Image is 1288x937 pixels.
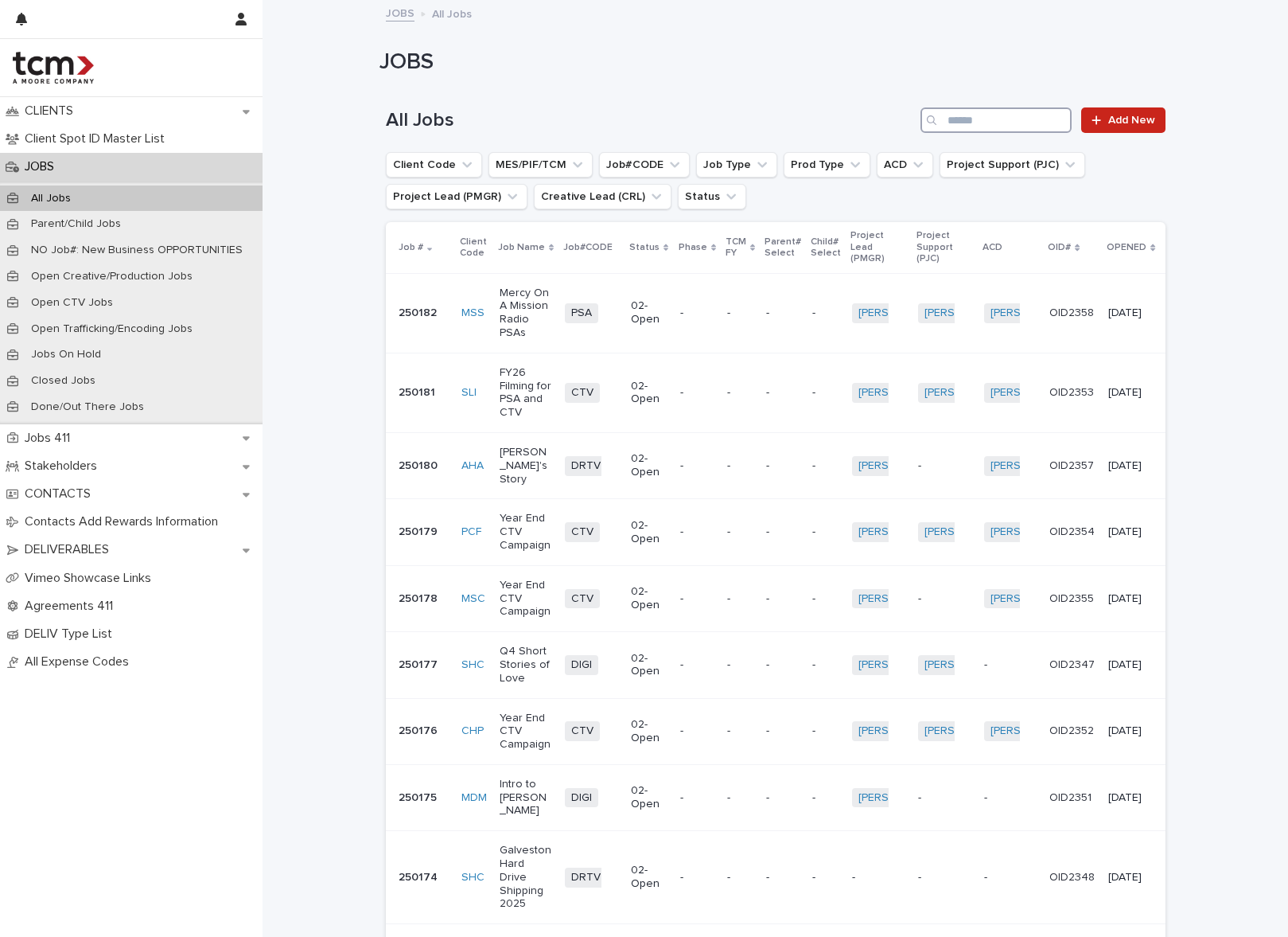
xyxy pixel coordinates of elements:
p: Done/Out There Jobs [18,400,157,414]
span: DRTV [565,868,607,888]
button: Job#CODE [599,152,690,178]
p: All Jobs [18,192,84,205]
p: - [984,791,1037,805]
p: [DATE] [1108,386,1154,400]
button: Creative Lead (CRL) [534,184,671,209]
p: 02-Open [631,585,667,612]
a: [PERSON_NAME]-TCM [858,658,972,672]
p: - [766,871,800,884]
tr: 250178MSC Year End CTV CampaignCTV02-Open----[PERSON_NAME]-TCM -[PERSON_NAME]-TCM OID2355[DATE]- [386,565,1238,631]
p: - [766,658,800,672]
p: CLIENTS [18,103,86,119]
p: JOBS [18,159,67,174]
p: - [680,525,714,539]
p: Mercy On A Mission Radio PSAs [500,287,553,340]
p: Open CTV Jobs [18,296,126,310]
p: - [984,658,1037,672]
a: MDM [461,791,487,805]
p: Job Name [498,239,545,256]
span: CTV [565,721,600,741]
a: [PERSON_NAME]-TCM [990,386,1104,400]
p: - [918,459,971,473]
p: CONTACTS [18,486,103,502]
p: Open Creative/Production Jobs [18,270,205,283]
a: [PERSON_NAME]-TCM [858,791,972,805]
p: - [727,386,753,400]
a: PCF [461,525,481,539]
span: CTV [565,522,600,542]
p: Year End CTV Campaign [500,712,553,752]
tr: 250180AHA [PERSON_NAME]'s StoryDRTV02-Open----[PERSON_NAME]-TCM -[PERSON_NAME]-TCM OID2357[DATE]- [386,432,1238,498]
p: [DATE] [1108,459,1154,473]
p: - [984,871,1037,884]
button: Prod Type [784,152,870,178]
p: - [766,306,800,320]
p: - [766,525,800,539]
p: OID2358 [1049,306,1095,320]
p: [DATE] [1108,306,1154,320]
button: Client Code [386,152,482,178]
p: Status [629,239,660,256]
p: Phase [679,239,707,256]
p: - [680,306,714,320]
p: OID# [1048,239,1071,256]
p: 250179 [399,525,449,539]
p: ACD [983,239,1002,256]
p: All Expense Codes [18,654,142,670]
a: CHP [461,724,484,738]
p: Child# Select [811,233,841,263]
a: [PERSON_NAME]-TCM [924,525,1038,539]
p: OID2351 [1049,791,1095,805]
p: - [812,724,839,738]
p: - [766,386,800,400]
h1: JOBS [379,49,1159,76]
p: 250181 [399,386,449,400]
p: Stakeholders [18,459,110,474]
p: Open Trafficking/Encoding Jobs [18,322,205,336]
p: - [852,871,905,884]
p: Agreements 411 [18,599,126,614]
p: Project Support (PJC) [916,227,973,267]
a: AHA [461,459,484,473]
p: Intro to [PERSON_NAME] [500,778,553,818]
p: OID2353 [1049,386,1095,400]
p: Year End CTV Campaign [500,579,553,619]
p: Year End CTV Campaign [500,512,553,552]
a: SLI [461,386,477,400]
a: [PERSON_NAME]-TCM [924,724,1038,738]
p: - [766,459,800,473]
p: - [766,791,800,805]
a: [PERSON_NAME]-TCM [990,525,1104,539]
tr: 250182MSS Mercy On A Mission Radio PSAsPSA02-Open----[PERSON_NAME]-TCM [PERSON_NAME]-TCM [PERSON_... [386,273,1238,353]
a: [PERSON_NAME]-TCM [858,724,972,738]
p: 250180 [399,459,449,473]
p: 02-Open [631,718,667,745]
p: TCM FY [726,233,746,263]
button: Status [678,184,746,209]
a: [PERSON_NAME]-TCM [858,592,972,606]
span: DRTV [565,456,607,476]
a: JOBS [386,3,414,21]
p: - [727,871,753,884]
tr: 250175MDM Intro to [PERSON_NAME]DIGI02-Open----[PERSON_NAME]-TCM --OID2351[DATE]- [386,764,1238,830]
p: - [812,592,839,606]
a: [PERSON_NAME]-TCM [858,525,972,539]
p: All Jobs [432,4,472,21]
p: 02-Open [631,452,667,479]
p: OID2355 [1049,592,1095,606]
p: - [727,724,753,738]
p: [DATE] [1108,871,1154,884]
tr: 250181SLI FY26 Filming for PSA and CTVCTV02-Open----[PERSON_NAME]-TCM [PERSON_NAME]-TCM [PERSON_N... [386,353,1238,432]
a: [PERSON_NAME]-TCM [858,386,972,400]
p: - [680,459,714,473]
p: Parent/Child Jobs [18,217,134,231]
a: [PERSON_NAME]-TCM [924,658,1038,672]
p: 02-Open [631,380,667,407]
p: OPENED [1107,239,1146,256]
p: OID2347 [1049,658,1095,672]
span: DIGI [565,788,598,808]
span: CTV [565,589,600,609]
a: Add New [1081,107,1165,133]
p: 250174 [399,871,449,884]
p: - [680,871,714,884]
